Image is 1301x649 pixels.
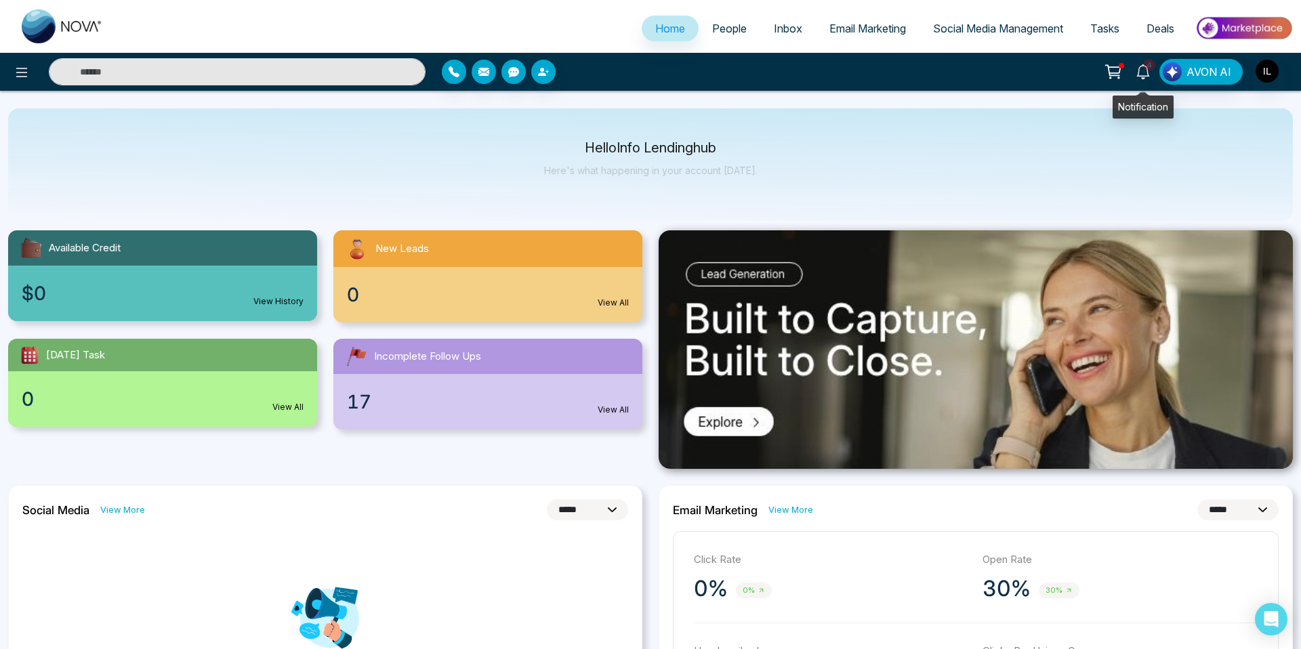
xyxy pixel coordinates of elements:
[598,404,629,416] a: View All
[598,297,629,309] a: View All
[694,552,969,568] p: Click Rate
[983,552,1258,568] p: Open Rate
[1113,96,1174,119] div: Notification
[1090,22,1119,35] span: Tasks
[253,295,304,308] a: View History
[642,16,699,41] a: Home
[272,401,304,413] a: View All
[1186,64,1231,80] span: AVON AI
[1163,62,1182,81] img: Lead Flow
[1143,59,1155,71] span: 4
[19,344,41,366] img: todayTask.svg
[344,344,369,369] img: followUps.svg
[49,240,121,256] span: Available Credit
[774,22,802,35] span: Inbox
[344,236,370,261] img: newLeads.svg
[768,503,813,516] a: View More
[1077,16,1133,41] a: Tasks
[374,349,481,364] span: Incomplete Follow Ups
[1127,59,1159,83] a: 4
[1133,16,1188,41] a: Deals
[933,22,1063,35] span: Social Media Management
[347,280,359,309] span: 0
[375,241,429,257] span: New Leads
[1255,603,1287,635] div: Open Intercom Messenger
[325,230,650,322] a: New Leads0View All
[22,9,103,43] img: Nova CRM Logo
[347,388,371,416] span: 17
[22,503,89,517] h2: Social Media
[22,385,34,413] span: 0
[1147,22,1174,35] span: Deals
[544,165,758,176] p: Here's what happening in your account [DATE].
[920,16,1077,41] a: Social Media Management
[983,575,1031,602] p: 30%
[694,575,728,602] p: 0%
[673,503,758,517] h2: Email Marketing
[544,142,758,154] p: Hello Info Lendinghub
[1195,13,1293,43] img: Market-place.gif
[1159,59,1243,85] button: AVON AI
[659,230,1293,469] img: .
[816,16,920,41] a: Email Marketing
[712,22,747,35] span: People
[829,22,906,35] span: Email Marketing
[325,339,650,430] a: Incomplete Follow Ups17View All
[46,348,105,363] span: [DATE] Task
[22,279,46,308] span: $0
[1256,60,1279,83] img: User Avatar
[760,16,816,41] a: Inbox
[1039,583,1079,598] span: 30%
[736,583,772,598] span: 0%
[699,16,760,41] a: People
[19,236,43,260] img: availableCredit.svg
[100,503,145,516] a: View More
[655,22,685,35] span: Home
